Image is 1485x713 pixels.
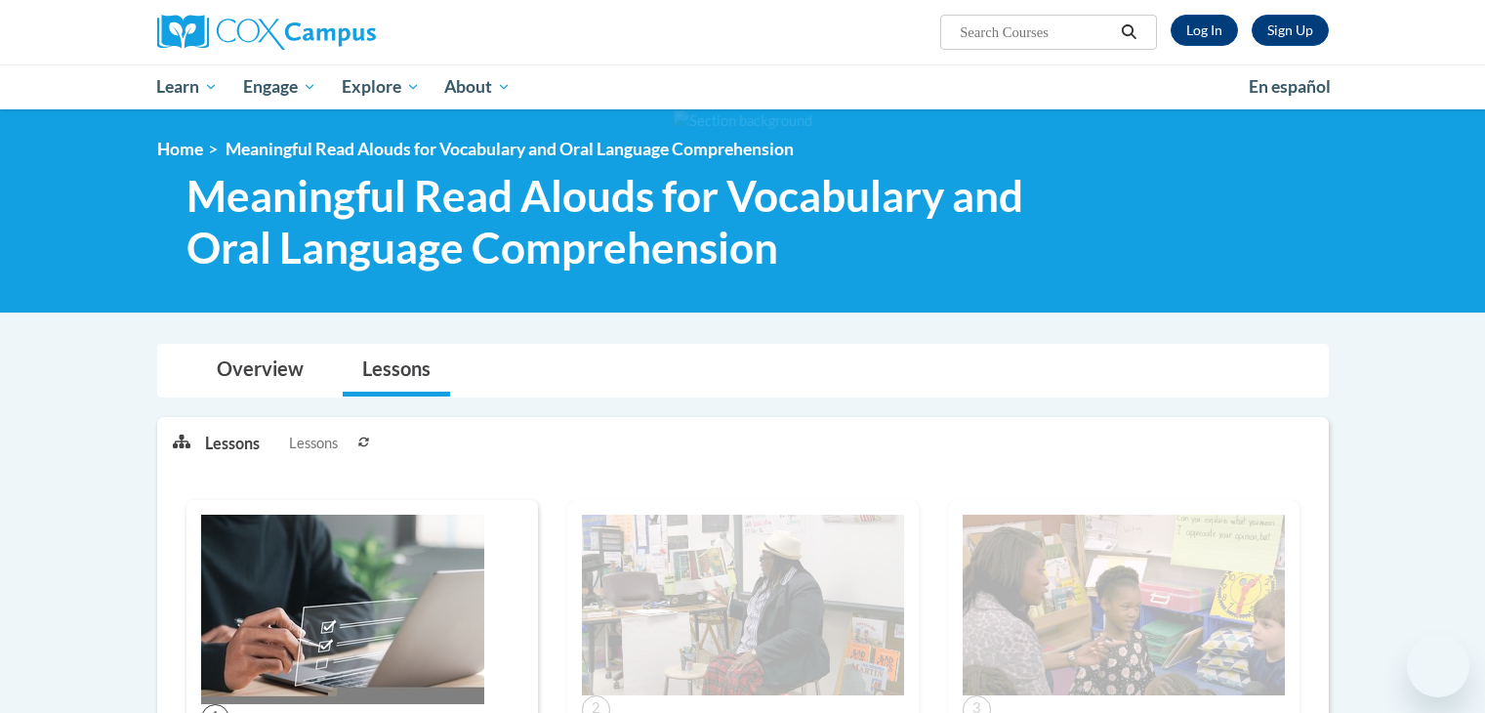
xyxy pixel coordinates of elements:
span: En español [1249,76,1331,97]
a: Log In [1171,15,1238,46]
div: Main menu [128,64,1358,109]
a: En español [1236,66,1343,107]
a: Lessons [343,345,450,397]
a: Register [1252,15,1329,46]
img: Course Image [582,515,904,696]
span: About [444,75,511,99]
span: Engage [243,75,316,99]
span: Meaningful Read Alouds for Vocabulary and Oral Language Comprehension [226,139,794,159]
span: Lessons [289,433,338,454]
a: Engage [230,64,329,109]
a: About [432,64,523,109]
a: Explore [329,64,433,109]
iframe: Button to launch messaging window [1407,635,1469,697]
img: Section background [674,110,812,132]
button: Search [1114,21,1143,44]
span: Meaningful Read Alouds for Vocabulary and Oral Language Comprehension [186,170,1058,273]
a: Learn [144,64,231,109]
a: Cox Campus [157,15,528,50]
img: Course Image [201,515,484,704]
a: Home [157,139,203,159]
p: Lessons [205,433,260,454]
img: Course Image [963,515,1285,696]
span: Explore [342,75,420,99]
a: Overview [197,345,323,397]
img: Cox Campus [157,15,376,50]
span: Learn [156,75,218,99]
input: Search Courses [958,21,1114,44]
